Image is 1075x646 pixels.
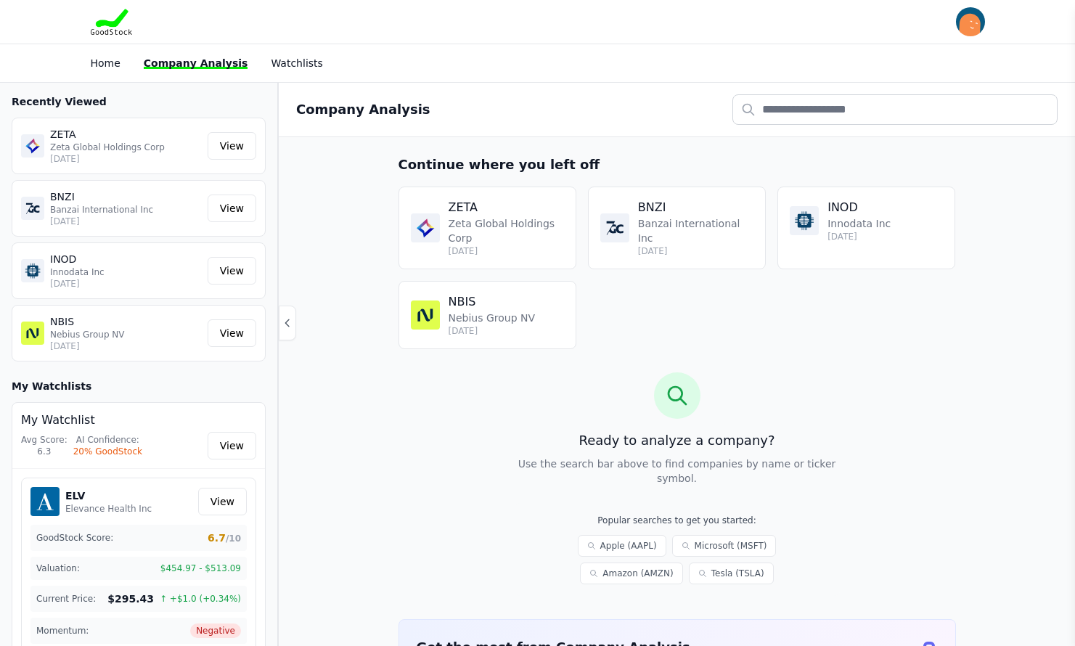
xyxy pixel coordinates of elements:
[36,532,113,544] span: GoodStock Score:
[526,515,828,526] p: Popular searches to get you started:
[50,204,202,216] p: Banzai International Inc
[226,533,241,544] span: /10
[398,430,956,451] h3: Ready to analyze a company?
[411,300,440,330] img: NBIS
[449,199,564,216] h4: ZETA
[638,216,753,245] p: Banzai International Inc
[21,134,44,158] img: ZETA
[50,314,202,329] p: NBIS
[160,593,241,605] span: ↑ +$1.0 (+0.34%)
[65,488,152,503] h5: ELV
[198,488,247,515] a: View
[21,259,44,282] img: INOD
[600,213,629,242] img: BNZI
[50,266,202,278] p: Innodata Inc
[50,153,202,165] p: [DATE]
[50,142,202,153] p: Zeta Global Holdings Corp
[50,329,202,340] p: Nebius Group NV
[449,325,536,337] p: [DATE]
[107,592,154,606] span: $295.43
[638,245,753,257] p: [DATE]
[12,379,91,393] h3: My Watchlists
[411,213,440,242] img: ZETA
[580,563,682,584] a: Amazon (AMZN)
[827,231,891,242] p: [DATE]
[36,593,96,605] span: Current Price:
[208,257,256,285] a: View
[91,57,120,69] a: Home
[672,535,777,557] a: Microsoft (MSFT)
[398,187,576,269] a: ZETA ZETA Zeta Global Holdings Corp [DATE]
[449,245,564,257] p: [DATE]
[36,563,80,574] span: Valuation:
[73,446,142,457] div: 20% GoodStock
[449,293,536,311] h4: NBIS
[271,57,322,69] a: Watchlists
[21,446,68,457] div: 6.3
[21,412,256,429] h4: My Watchlist
[689,563,774,584] a: Tesla (TSLA)
[208,531,241,545] span: 6.7
[36,625,89,637] span: Momentum:
[30,487,60,516] img: ELV
[578,535,666,557] a: Apple (AAPL)
[449,216,564,245] p: Zeta Global Holdings Corp
[398,281,576,349] a: NBIS NBIS Nebius Group NV [DATE]
[398,155,956,175] h3: Continue where you left off
[21,434,68,446] div: Avg Score:
[190,623,241,638] span: Negative
[208,319,256,347] a: View
[21,322,44,345] img: NBIS
[65,503,152,515] p: Elevance Health Inc
[50,252,202,266] p: INOD
[21,197,44,220] img: BNZI
[956,7,985,36] img: invitee
[449,311,536,325] p: Nebius Group NV
[50,189,202,204] p: BNZI
[515,457,840,486] p: Use the search bar above to find companies by name or ticker symbol.
[91,9,133,35] img: Goodstock Logo
[790,206,819,235] img: INOD
[208,195,256,222] a: View
[50,216,202,227] p: [DATE]
[50,278,202,290] p: [DATE]
[160,563,241,574] span: $454.97 - $513.09
[588,187,766,269] a: BNZI BNZI Banzai International Inc [DATE]
[296,99,430,120] h2: Company Analysis
[827,199,891,216] h4: INOD
[777,187,955,269] a: INOD INOD Innodata Inc [DATE]
[50,340,202,352] p: [DATE]
[73,434,142,446] div: AI Confidence:
[208,132,256,160] a: View
[638,199,753,216] h4: BNZI
[827,216,891,231] p: Innodata Inc
[144,57,248,69] a: Company Analysis
[12,94,266,109] h3: Recently Viewed
[50,127,202,142] p: ZETA
[208,432,256,459] a: View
